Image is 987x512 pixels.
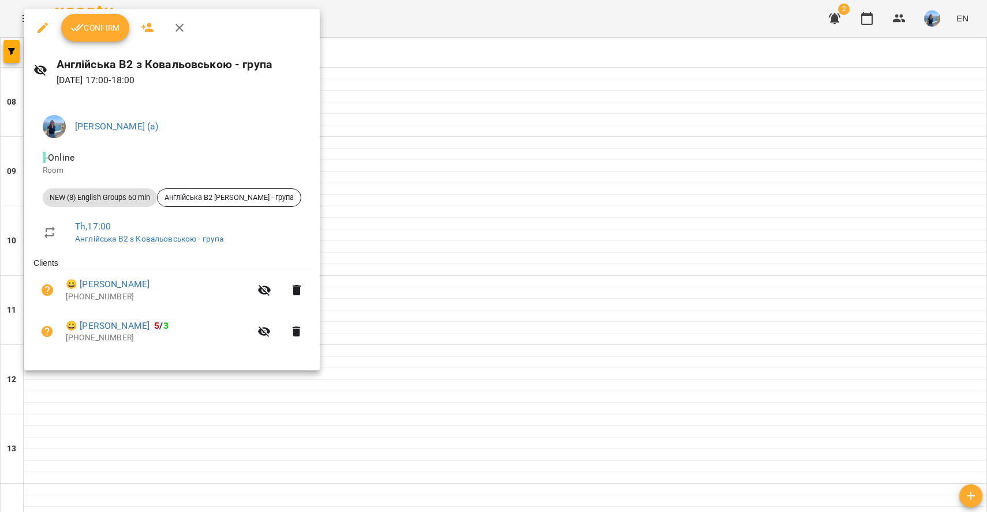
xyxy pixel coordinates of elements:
[66,332,251,344] p: [PHONE_NUMBER]
[33,276,61,304] button: Unpaid. Bill the attendance?
[66,319,149,333] a: 😀 [PERSON_NAME]
[154,320,159,331] span: 5
[43,192,157,203] span: NEW (8) English Groups 60 min
[158,192,301,203] span: Англійська В2 [PERSON_NAME] - група
[66,277,149,291] a: 😀 [PERSON_NAME]
[33,318,61,346] button: Unpaid. Bill the attendance?
[154,320,168,331] b: /
[43,165,301,176] p: Room
[33,257,311,356] ul: Clients
[70,21,120,35] span: Confirm
[66,291,251,303] p: [PHONE_NUMBER]
[61,14,129,42] button: Confirm
[57,55,311,73] h6: Англійська В2 з Ковальовською - група
[75,221,111,232] a: Th , 17:00
[57,73,311,87] p: [DATE] 17:00 - 18:00
[75,234,223,243] a: Англійська В2 з Ковальовською - група
[43,152,77,163] span: - Online
[75,121,159,132] a: [PERSON_NAME] (а)
[43,115,66,138] img: 8b0d75930c4dba3d36228cba45c651ae.jpg
[157,188,301,207] div: Англійська В2 [PERSON_NAME] - група
[163,320,169,331] span: 3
